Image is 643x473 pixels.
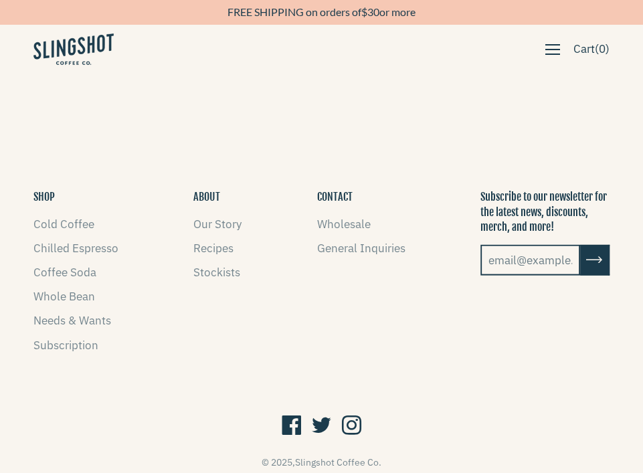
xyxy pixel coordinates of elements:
[480,245,580,276] input: email@example.com
[33,338,98,353] a: Subscription
[361,5,367,18] span: $
[367,5,379,18] span: 30
[193,217,242,231] a: Our Story
[262,456,381,468] span: © 2025,
[606,40,610,58] span: )
[33,265,96,280] a: Coffee Soda
[567,36,616,62] a: Cart(0)
[33,289,95,304] a: Whole Bean
[193,189,220,204] button: ABOUT
[33,217,94,231] a: Cold Coffee
[193,241,234,256] a: Recipes
[317,189,353,204] button: CONTACT
[33,313,111,328] a: Needs & Wants
[33,241,118,256] a: Chilled Espresso
[33,189,55,204] button: SHOP
[193,265,240,280] a: Stockists
[480,189,610,234] p: Subscribe to our newsletter for the latest news, discounts, merch, and more!
[317,241,405,256] a: General Inquiries
[295,456,381,468] a: Slingshot Coffee Co.
[595,40,599,58] span: (
[599,41,606,56] span: 0
[317,217,371,231] a: Wholesale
